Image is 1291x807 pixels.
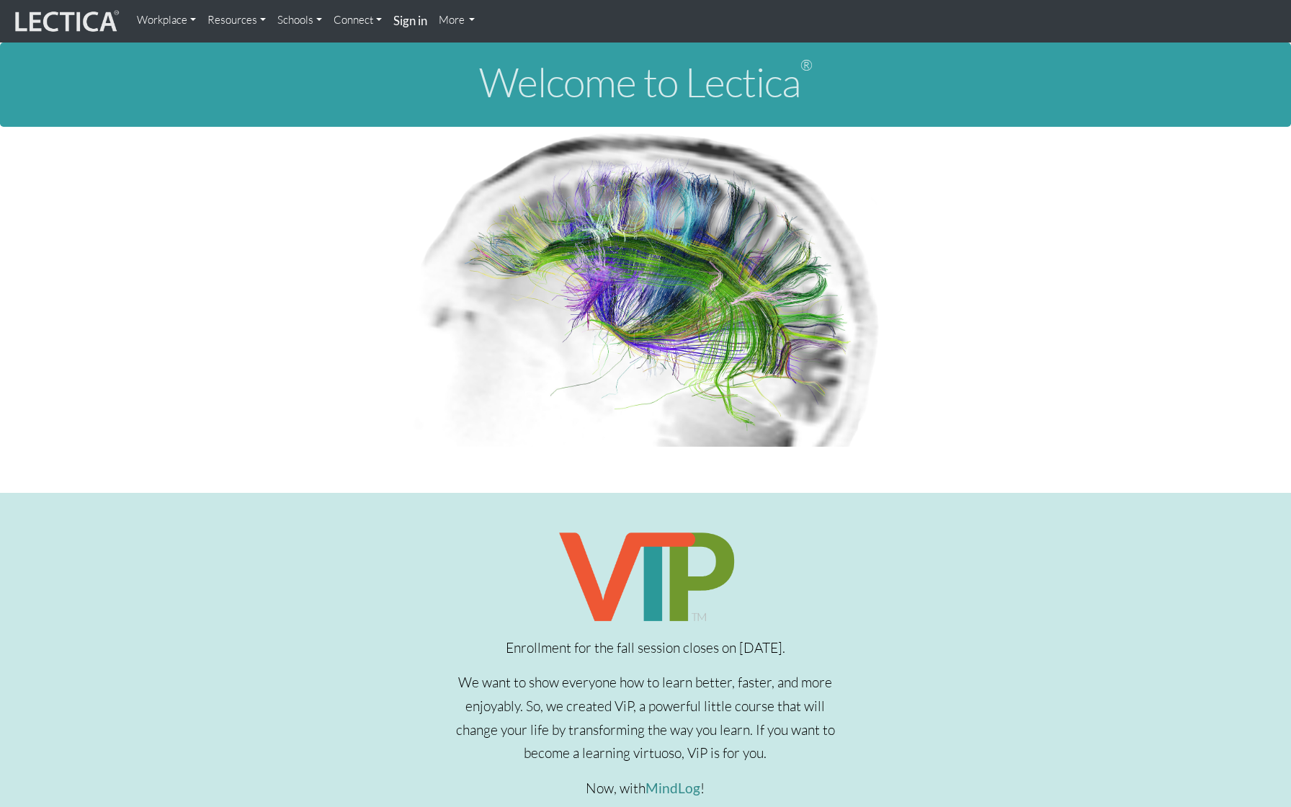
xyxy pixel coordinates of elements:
[449,671,841,765] p: We want to show everyone how to learn better, faster, and more enjoyably. So, we created ViP, a p...
[406,127,885,447] img: Human Connectome Project Image
[388,6,433,37] a: Sign in
[12,60,1279,104] h1: Welcome to Lectica
[393,13,427,28] strong: Sign in
[645,780,700,796] a: MindLog
[800,55,812,74] sup: ®
[12,8,120,35] img: lecticalive
[433,6,481,35] a: More
[202,6,272,35] a: Resources
[449,636,841,660] p: Enrollment for the fall session closes on [DATE].
[131,6,202,35] a: Workplace
[272,6,328,35] a: Schools
[328,6,388,35] a: Connect
[449,777,841,801] p: Now, with !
